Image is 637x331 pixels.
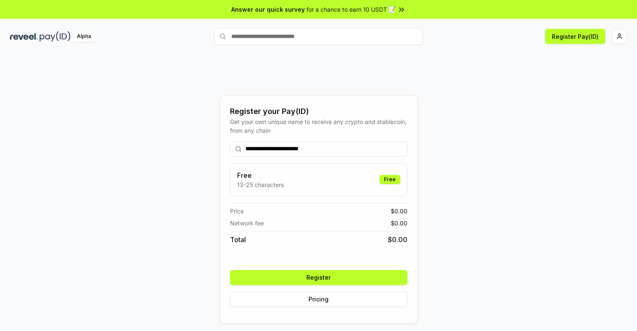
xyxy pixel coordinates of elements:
[230,219,264,227] span: Network fee
[391,219,407,227] span: $ 0.00
[10,31,38,42] img: reveel_dark
[72,31,96,42] div: Alpha
[237,170,284,180] h3: Free
[306,5,396,14] span: for a chance to earn 10 USDT 📝
[230,207,244,215] span: Price
[379,175,400,184] div: Free
[391,207,407,215] span: $ 0.00
[40,31,71,42] img: pay_id
[231,5,305,14] span: Answer our quick survey
[545,29,605,44] button: Register Pay(ID)
[230,117,407,135] div: Get your own unique name to receive any crypto and stablecoin, from any chain
[230,106,407,117] div: Register your Pay(ID)
[230,270,407,285] button: Register
[237,180,284,189] p: 13-25 characters
[230,235,246,245] span: Total
[388,235,407,245] span: $ 0.00
[230,292,407,307] button: Pricing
